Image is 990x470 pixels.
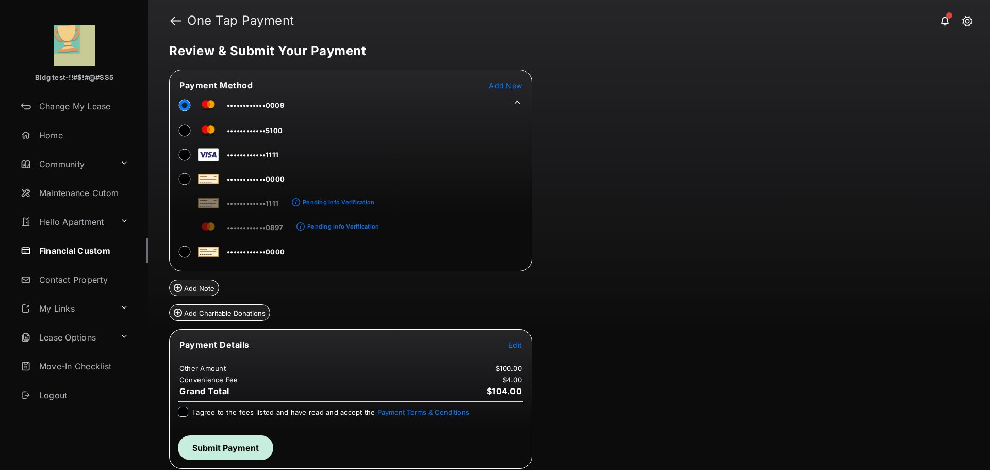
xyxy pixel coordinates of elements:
a: Community [16,152,116,176]
span: ••••••••••••0000 [227,248,285,256]
span: Payment Details [179,339,250,350]
a: Logout [16,383,148,408]
span: Edit [508,341,522,349]
span: ••••••••••••0009 [227,101,284,109]
span: Payment Method [179,80,253,90]
a: My Links [16,296,116,321]
span: I agree to the fees listed and have read and accept the [192,408,469,416]
a: Contact Property [16,267,148,292]
span: Add New [489,81,522,90]
span: Grand Total [179,386,229,396]
strong: One Tap Payment [187,14,294,27]
td: Other Amount [179,364,226,373]
h5: Review & Submit Your Payment [169,45,961,57]
a: Financial Custom [16,238,148,263]
button: Submit Payment [178,435,273,460]
button: Add Charitable Donations [169,304,270,321]
td: Convenience Fee [179,375,239,384]
button: I agree to the fees listed and have read and accept the [377,408,469,416]
span: $104.00 [487,386,522,396]
span: ••••••••••••1111 [227,151,278,159]
button: Add Note [169,280,219,296]
a: Hello Apartment [16,209,116,234]
a: Pending Info Verification [305,215,379,232]
td: $100.00 [495,364,522,373]
a: Change My Lease [16,94,148,119]
span: ••••••••••••0000 [227,175,285,183]
a: Pending Info Verification [300,190,374,208]
div: Pending Info Verification [303,199,374,206]
button: Add New [489,80,522,90]
a: Home [16,123,148,148]
span: ••••••••••••5100 [227,126,283,135]
td: $4.00 [502,375,522,384]
p: Bldg test-!!#$!#@#$$5 [35,73,113,83]
div: Pending Info Verification [307,223,379,230]
a: Move-In Checklist [16,354,148,379]
a: Maintenance Cutom [16,181,148,205]
span: ••••••••••••1111 [227,199,278,207]
span: ••••••••••••0897 [227,223,283,232]
button: Edit [508,339,522,350]
a: Lease Options [16,325,116,350]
